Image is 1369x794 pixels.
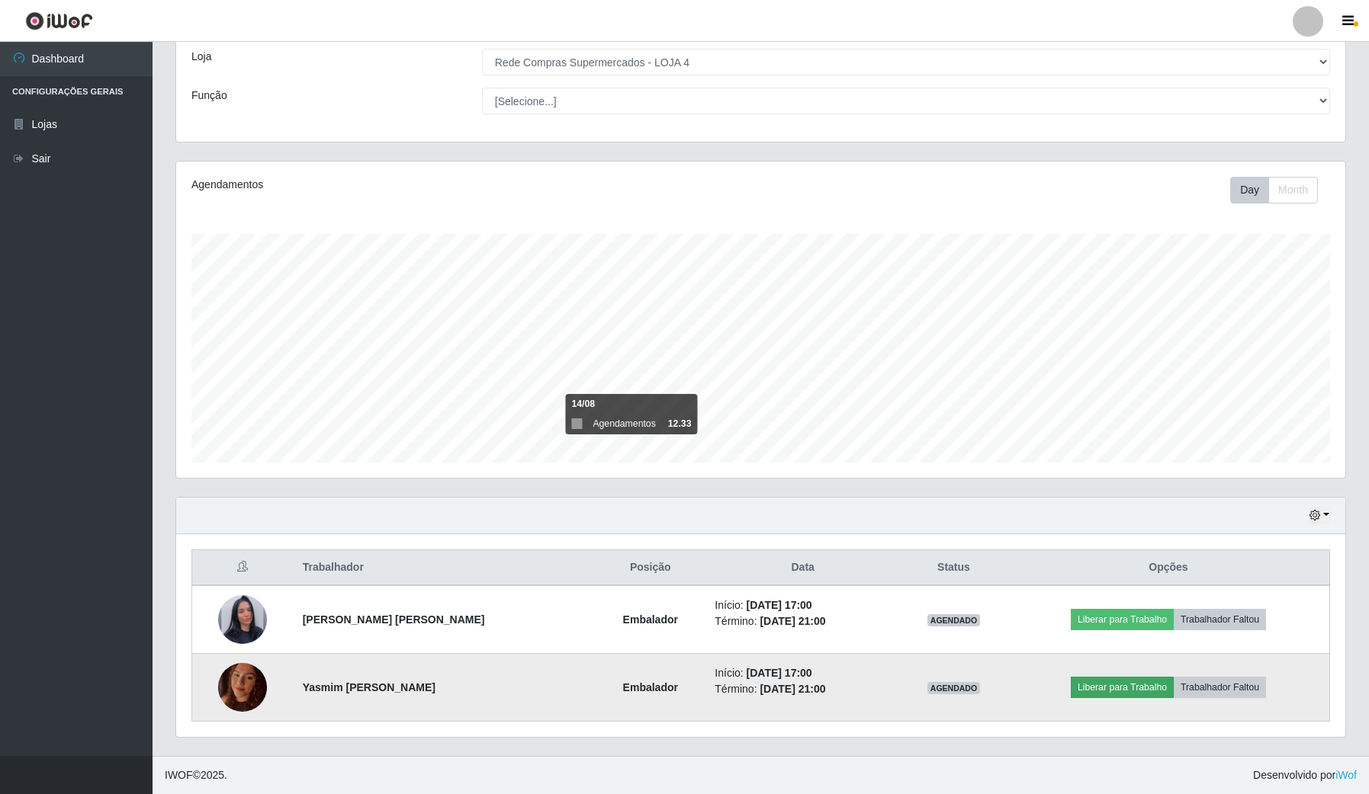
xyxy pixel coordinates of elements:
time: [DATE] 21:00 [760,683,825,695]
img: 1751159400475.jpeg [218,655,267,719]
button: Liberar para Trabalho [1071,677,1174,698]
span: AGENDADO [927,614,981,626]
label: Função [191,88,227,104]
div: Agendamentos [191,177,653,193]
span: IWOF [165,769,193,781]
th: Opções [1007,550,1330,586]
strong: Embalador [623,681,678,693]
li: Término: [715,681,891,697]
span: © 2025 . [165,767,227,783]
strong: Yasmim [PERSON_NAME] [303,681,435,693]
img: 1743243818079.jpeg [218,576,267,663]
th: Data [705,550,900,586]
a: iWof [1335,769,1357,781]
button: Trabalhador Faltou [1174,609,1266,630]
th: Trabalhador [294,550,596,586]
li: Início: [715,665,891,681]
button: Liberar para Trabalho [1071,609,1174,630]
th: Posição [595,550,705,586]
div: Toolbar with button groups [1230,177,1330,203]
time: [DATE] 17:00 [747,667,812,679]
label: Loja [191,49,211,65]
strong: [PERSON_NAME] [PERSON_NAME] [303,613,485,626]
button: Day [1230,177,1269,203]
th: Status [900,550,1007,586]
time: [DATE] 21:00 [760,615,825,627]
time: [DATE] 17:00 [747,599,812,611]
span: AGENDADO [927,682,981,694]
li: Início: [715,597,891,613]
strong: Embalador [623,613,678,626]
li: Término: [715,613,891,629]
button: Trabalhador Faltou [1174,677,1266,698]
img: CoreUI Logo [25,11,93,30]
button: Month [1268,177,1318,203]
span: Desenvolvido por [1253,767,1357,783]
div: First group [1230,177,1318,203]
